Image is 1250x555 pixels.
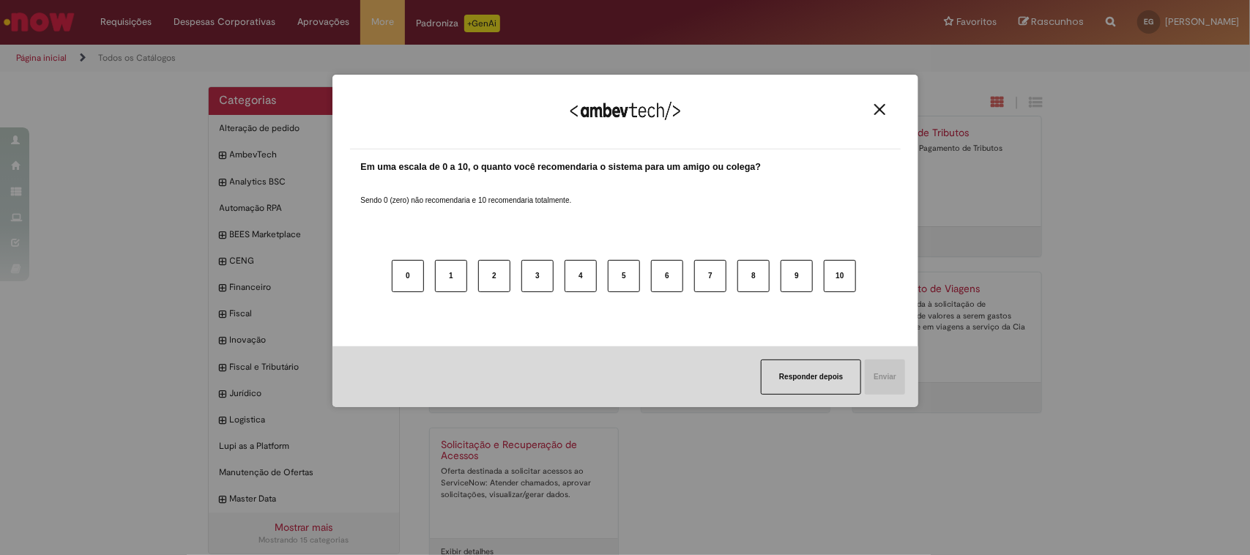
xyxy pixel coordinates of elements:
button: Responder depois [761,360,861,395]
button: 4 [565,260,597,292]
button: 1 [435,260,467,292]
button: 6 [651,260,683,292]
button: 9 [781,260,813,292]
button: 5 [608,260,640,292]
label: Sendo 0 (zero) não recomendaria e 10 recomendaria totalmente. [361,178,572,206]
button: 0 [392,260,424,292]
button: 8 [737,260,770,292]
label: Em uma escala de 0 a 10, o quanto você recomendaria o sistema para um amigo ou colega? [361,160,762,174]
button: 2 [478,260,510,292]
img: Close [874,104,885,115]
button: 10 [824,260,856,292]
button: Close [870,103,890,116]
button: 7 [694,260,726,292]
img: Logo Ambevtech [570,102,680,120]
button: 3 [521,260,554,292]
